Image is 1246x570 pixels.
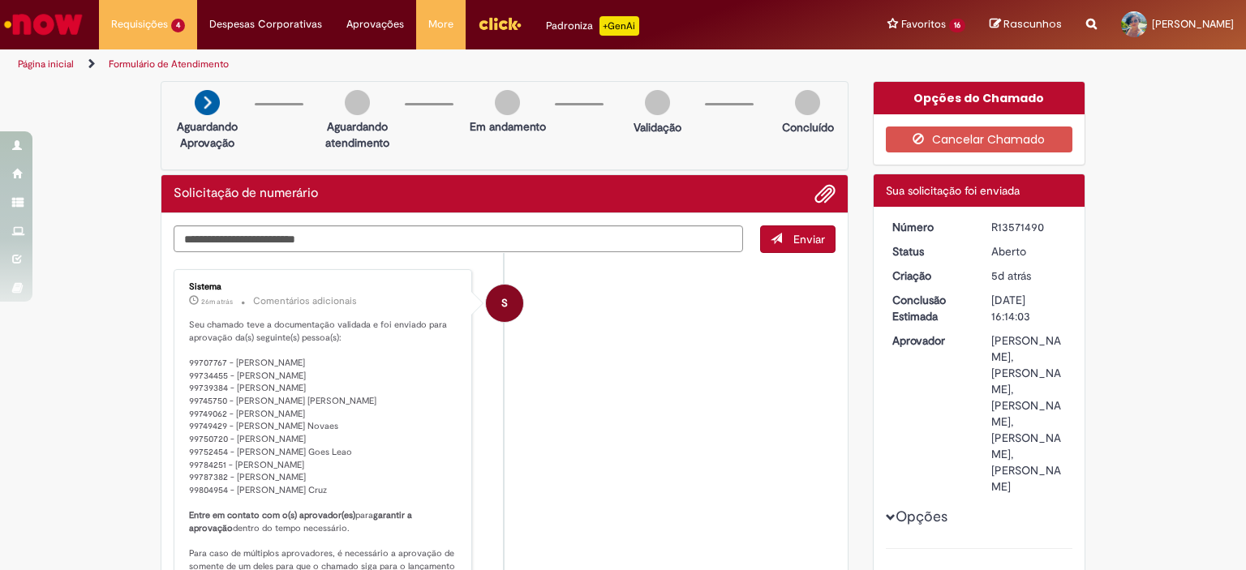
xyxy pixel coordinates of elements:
textarea: Digite sua mensagem aqui... [174,225,743,253]
dt: Conclusão Estimada [880,292,980,324]
p: Validação [634,119,681,135]
img: arrow-next.png [195,90,220,115]
dt: Aprovador [880,332,980,349]
span: Sua solicitação foi enviada [886,183,1020,198]
span: Requisições [111,16,168,32]
p: Em andamento [470,118,546,135]
a: Página inicial [18,58,74,71]
button: Enviar [760,225,836,253]
div: [PERSON_NAME], [PERSON_NAME], [PERSON_NAME], [PERSON_NAME], [PERSON_NAME] [991,332,1067,495]
time: 26/09/2025 16:13:58 [991,268,1031,283]
p: Concluído [782,119,834,135]
img: ServiceNow [2,8,85,41]
dt: Criação [880,268,980,284]
span: Aprovações [346,16,404,32]
ul: Trilhas de página [12,49,818,79]
img: img-circle-grey.png [345,90,370,115]
time: 30/09/2025 17:38:51 [201,297,233,306]
div: Sistema [189,282,459,292]
img: img-circle-grey.png [645,90,670,115]
span: 16 [949,19,965,32]
button: Adicionar anexos [814,183,836,204]
span: 5d atrás [991,268,1031,283]
span: Despesas Corporativas [209,16,322,32]
span: [PERSON_NAME] [1152,17,1234,31]
img: img-circle-grey.png [795,90,820,115]
span: S [501,284,508,323]
span: Rascunhos [1003,16,1062,32]
small: Comentários adicionais [253,294,357,308]
img: click_logo_yellow_360x200.png [478,11,522,36]
h2: Solicitação de numerário Histórico de tíquete [174,186,318,201]
div: R13571490 [991,219,1067,235]
img: img-circle-grey.png [495,90,520,115]
span: 4 [171,19,185,32]
span: 26m atrás [201,297,233,306]
div: Opções do Chamado [874,82,1085,114]
span: Enviar [793,232,825,246]
b: garantir a aprovação [189,509,415,534]
span: More [428,16,453,32]
p: Aguardando Aprovação [168,118,247,151]
dt: Número [880,219,980,235]
a: Formulário de Atendimento [109,58,229,71]
button: Cancelar Chamado [886,126,1073,152]
dt: Status [880,243,980,259]
div: Aberto [991,243,1067,259]
p: +GenAi [599,16,639,36]
div: Padroniza [546,16,639,36]
b: Entre em contato com o(s) aprovador(es) [189,509,355,521]
div: System [486,285,523,322]
a: Rascunhos [990,17,1062,32]
span: Favoritos [901,16,946,32]
p: Aguardando atendimento [318,118,397,151]
div: [DATE] 16:14:03 [991,292,1067,324]
div: 26/09/2025 16:13:58 [991,268,1067,284]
